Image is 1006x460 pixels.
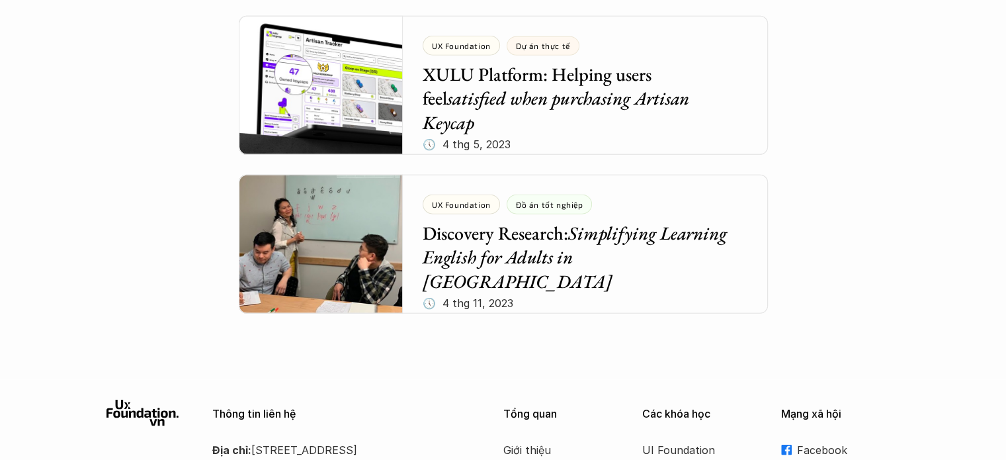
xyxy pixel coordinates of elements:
p: Mạng xã hội [781,408,900,420]
a: UX FoundationĐồ án tốt nghiệpDiscovery Research:Simplifying Learning English for Adults in [GEOGR... [239,175,768,314]
a: UX FoundationDự án thực tếXULU Platform: Helping users feelsatisfied when purchasing Artisan Keyc... [239,16,768,155]
p: Thông tin liên hệ [212,408,470,420]
a: UI Foundation [642,440,748,460]
a: Facebook [781,440,900,460]
strong: Địa chỉ: [212,443,251,457]
p: Các khóa học [642,408,761,420]
p: Facebook [797,440,900,460]
p: [STREET_ADDRESS] [212,440,470,460]
a: Giới thiệu [503,440,609,460]
p: Tổng quan [503,408,622,420]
